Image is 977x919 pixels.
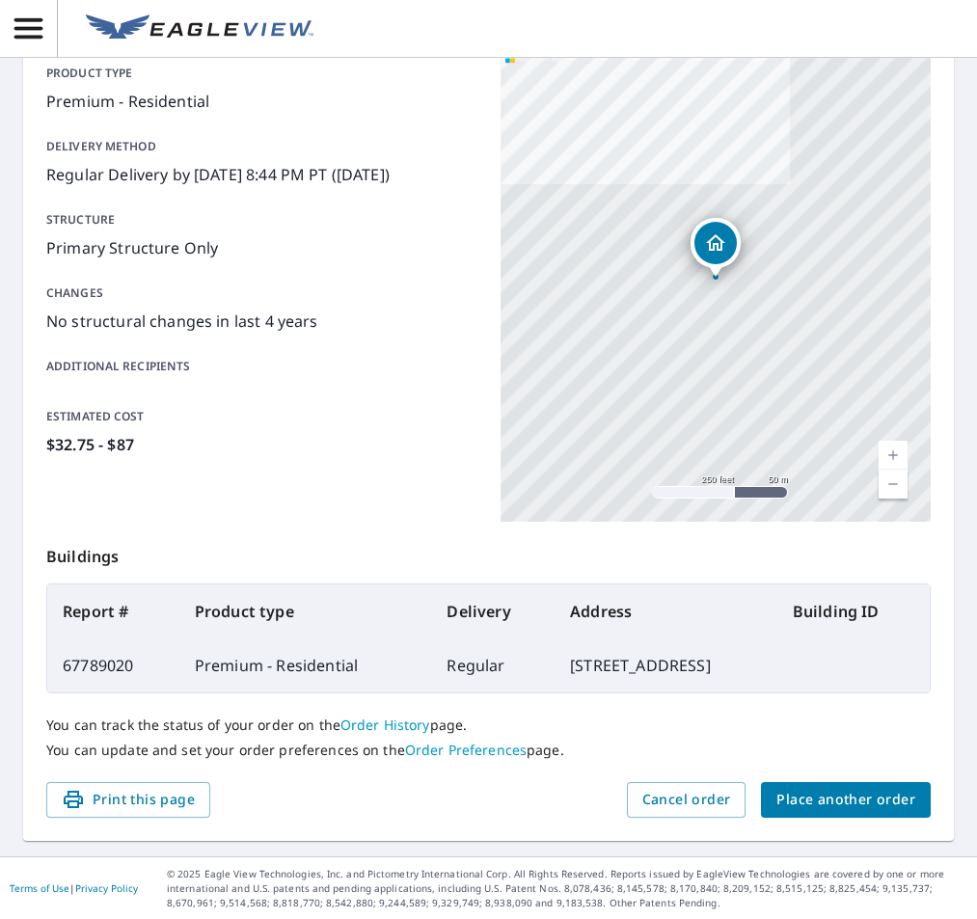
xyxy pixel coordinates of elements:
button: Place another order [761,782,931,818]
span: Place another order [776,788,915,812]
div: Dropped pin, building 1, Residential property, 219 S 3rd St Steubenville, OH 43952 [691,218,741,278]
p: Regular Delivery by [DATE] 8:44 PM PT ([DATE]) [46,163,477,186]
th: Delivery [431,584,555,638]
a: Order History [340,716,430,734]
a: Current Level 17, Zoom Out [879,470,908,499]
p: Buildings [46,522,931,583]
p: Delivery method [46,138,477,155]
td: Premium - Residential [179,638,432,692]
td: 67789020 [47,638,179,692]
p: Product type [46,65,477,82]
p: You can track the status of your order on the page. [46,716,931,734]
p: Primary Structure Only [46,236,477,259]
a: Current Level 17, Zoom In [879,441,908,470]
th: Product type [179,584,432,638]
a: Privacy Policy [75,881,138,895]
a: Terms of Use [10,881,69,895]
th: Building ID [777,584,930,638]
p: Changes [46,284,477,302]
p: No structural changes in last 4 years [46,310,477,333]
img: EV Logo [86,14,313,43]
p: Estimated cost [46,408,477,425]
p: Structure [46,211,477,229]
p: You can update and set your order preferences on the page. [46,742,931,759]
p: Premium - Residential [46,90,477,113]
button: Print this page [46,782,210,818]
span: Print this page [62,788,195,812]
p: Additional recipients [46,358,477,375]
th: Report # [47,584,179,638]
p: © 2025 Eagle View Technologies, Inc. and Pictometry International Corp. All Rights Reserved. Repo... [167,867,967,910]
td: [STREET_ADDRESS] [555,638,777,692]
span: Cancel order [642,788,731,812]
p: $32.75 - $87 [46,433,477,456]
th: Address [555,584,777,638]
p: | [10,882,138,894]
a: EV Logo [74,3,325,55]
button: Cancel order [627,782,746,818]
td: Regular [431,638,555,692]
a: Order Preferences [405,741,527,759]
